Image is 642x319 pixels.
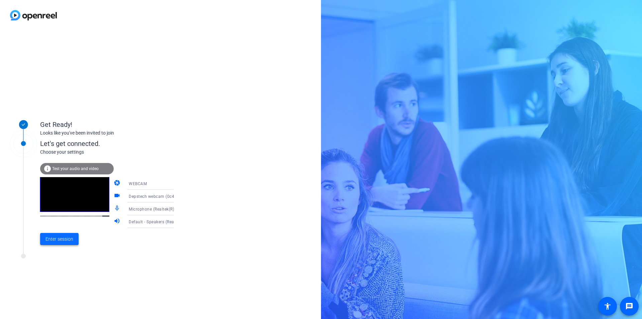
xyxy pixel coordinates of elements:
span: Enter session [45,236,73,243]
span: Test your audio and video [52,166,99,171]
mat-icon: volume_up [114,218,122,226]
button: Enter session [40,233,79,245]
mat-icon: accessibility [604,302,612,310]
mat-icon: mic_none [114,205,122,213]
mat-icon: videocam [114,192,122,200]
span: Depstech webcam (0c45:636b) [129,193,190,199]
span: Microphone (Realtek(R) Audio) [129,206,189,212]
mat-icon: info [43,165,51,173]
div: Choose your settings [40,149,188,156]
div: Get Ready! [40,119,174,130]
mat-icon: camera [114,179,122,187]
mat-icon: message [625,302,633,310]
span: WEBCAM [129,181,147,186]
div: Let's get connected. [40,139,188,149]
div: Looks like you've been invited to join [40,130,174,137]
span: Default - Speakers (Realtek(R) Audio) [129,219,201,224]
